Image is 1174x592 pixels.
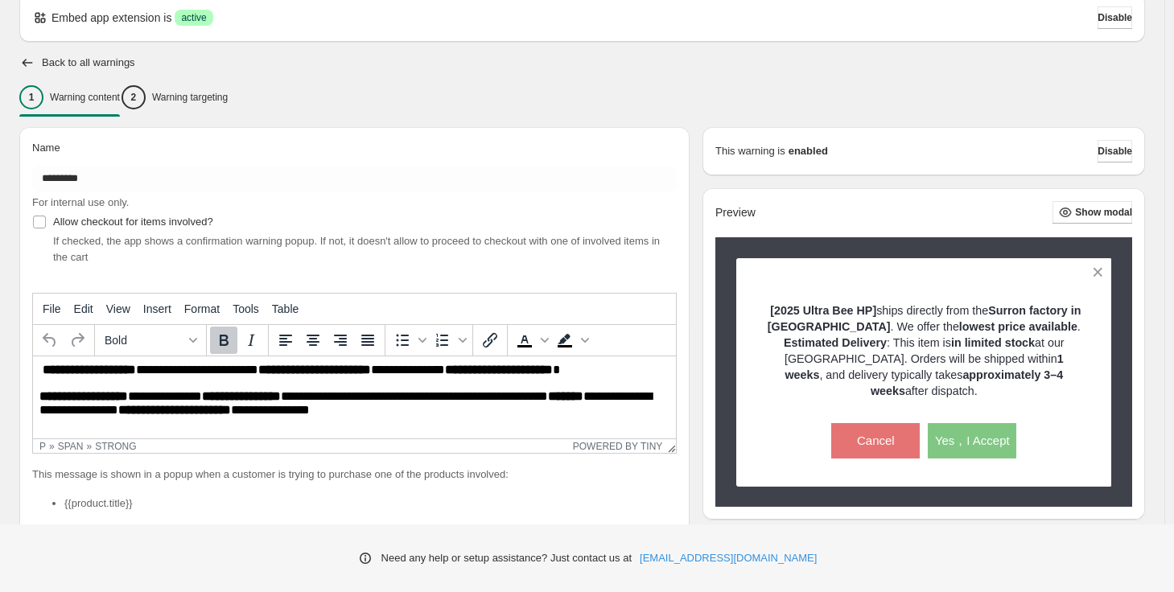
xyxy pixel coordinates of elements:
[891,320,959,333] span: . We offer the
[64,327,91,354] button: Redo
[959,320,1077,333] strong: lowest price available
[272,302,299,315] span: Table
[49,441,55,452] div: »
[770,304,876,317] strong: [2025 Ultra Bee HP]
[32,142,60,154] span: Name
[122,85,146,109] div: 2
[1077,320,1081,333] span: .
[662,439,676,453] div: Resize
[210,327,237,354] button: Bold
[143,302,171,315] span: Insert
[1075,206,1132,219] span: Show modal
[105,334,183,347] span: Bold
[389,327,429,354] div: Bullet list
[51,10,171,26] p: Embed app extension is
[181,11,206,24] span: active
[429,327,469,354] div: Numbered list
[58,441,84,452] div: span
[784,336,887,349] strong: Estimated Delivery
[53,235,660,263] span: If checked, the app shows a confirmation warning popup. If not, it doesn't allow to proceed to ch...
[354,327,381,354] button: Justify
[831,423,920,458] button: Cancel
[50,91,120,104] p: Warning content
[152,91,228,104] p: Warning targeting
[53,216,213,228] span: Allow checkout for items involved?
[1098,145,1132,158] span: Disable
[715,143,785,159] p: This warning is
[184,302,220,315] span: Format
[19,80,120,114] button: 1Warning content
[272,327,299,354] button: Align left
[551,327,591,354] div: Background color
[87,441,93,452] div: »
[1052,201,1132,224] button: Show modal
[237,327,265,354] button: Italic
[43,302,61,315] span: File
[42,56,135,69] h2: Back to all warnings
[39,441,46,452] div: p
[32,467,677,483] p: This message is shown in a popup when a customer is trying to purchase one of the products involved:
[715,206,756,220] h2: Preview
[1098,6,1132,29] button: Disable
[476,327,504,354] button: Insert/edit link
[876,304,988,317] span: ships directly from the
[785,352,1063,381] strong: 1 weeks
[789,143,828,159] strong: enabled
[36,327,64,354] button: Undo
[98,327,203,354] button: Formats
[32,196,129,208] span: For internal use only.
[95,441,136,452] div: strong
[233,302,259,315] span: Tools
[1098,11,1132,24] span: Disable
[106,302,130,315] span: View
[951,336,1035,349] strong: in limited stock
[327,327,354,354] button: Align right
[764,335,1084,399] p: : This item is at our [GEOGRAPHIC_DATA]. Orders will be shipped within , and delivery typically t...
[122,80,228,114] button: 2Warning targeting
[871,368,1063,397] strong: approximately 3–4 weeks
[299,327,327,354] button: Align center
[511,327,551,354] div: Text color
[928,423,1016,458] button: Yes，I Accept
[1098,140,1132,162] button: Disable
[640,550,817,566] a: [EMAIL_ADDRESS][DOMAIN_NAME]
[64,495,677,512] li: {{product.title}}
[74,302,93,315] span: Edit
[19,85,43,109] div: 1
[33,356,676,438] iframe: Rich Text Area
[573,441,663,452] a: Powered by Tiny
